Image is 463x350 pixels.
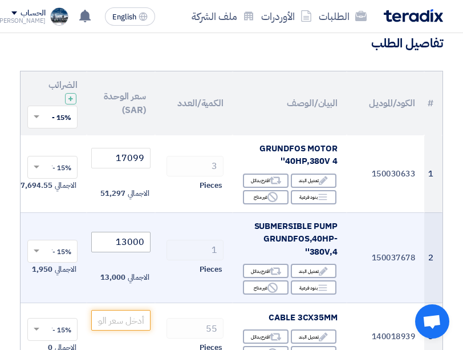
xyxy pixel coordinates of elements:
img: _____1734956396463.jpg [50,7,68,26]
input: RFQ_STEP1.ITEMS.2.AMOUNT_TITLE [166,156,224,176]
div: بنود فرعية [291,190,336,204]
span: English [112,13,136,21]
input: أدخل سعر الوحدة [91,148,151,168]
div: غير متاح [243,280,289,295]
ng-select: VAT [27,240,78,263]
div: تعديل البند [291,264,336,278]
span: 51,297 [100,188,125,199]
span: GRUNDFOS MOTOR 40HP,380V 4'' [259,142,338,168]
div: Open chat [415,304,449,339]
th: الضرائب [18,71,87,135]
th: الكمية/العدد [155,71,233,135]
input: RFQ_STEP1.ITEMS.2.AMOUNT_TITLE [166,240,224,260]
div: اقترح بدائل [243,329,289,344]
img: Teradix logo [384,9,443,22]
a: الأوردرات [258,3,315,30]
span: الاجمالي [55,264,76,275]
h3: تفاصيل الطلب [20,35,443,53]
div: تعديل البند [291,174,336,188]
div: الحساب [21,9,45,18]
th: البيان/الوصف [233,71,347,135]
span: 7,694.55 [21,180,52,191]
button: English [105,7,155,26]
ng-select: VAT [27,156,78,179]
th: سعر الوحدة (SAR) [87,71,155,135]
ng-select: VAT [27,318,78,341]
td: 150030633 [347,135,424,213]
th: # [424,71,442,135]
input: RFQ_STEP1.ITEMS.2.AMOUNT_TITLE [166,318,224,339]
div: اقترح بدائل [243,174,289,188]
th: الكود/الموديل [347,71,424,135]
td: 150037678 [347,212,424,303]
td: 2 [424,212,442,303]
span: Pieces [200,180,222,191]
a: الطلبات [315,3,370,30]
span: Pieces [200,264,222,275]
div: تعديل البند [291,329,336,344]
span: + [68,92,74,106]
input: أدخل سعر الوحدة [91,310,151,331]
div: بنود فرعية [291,280,336,295]
span: الاجمالي [128,272,149,283]
div: اقترح بدائل [243,264,289,278]
a: ملف الشركة [188,3,258,30]
span: CABLE 3CX35MM [269,311,338,324]
span: الاجمالي [55,180,76,191]
span: 13,000 [100,272,125,283]
input: أدخل سعر الوحدة [91,232,151,252]
span: 1,950 [32,264,52,275]
td: 1 [424,135,442,213]
span: SUBMERSIBLE PUMP GRUNDFOS,40HP-380V,4'' [254,220,338,258]
span: الاجمالي [128,188,149,199]
div: غير متاح [243,190,289,204]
